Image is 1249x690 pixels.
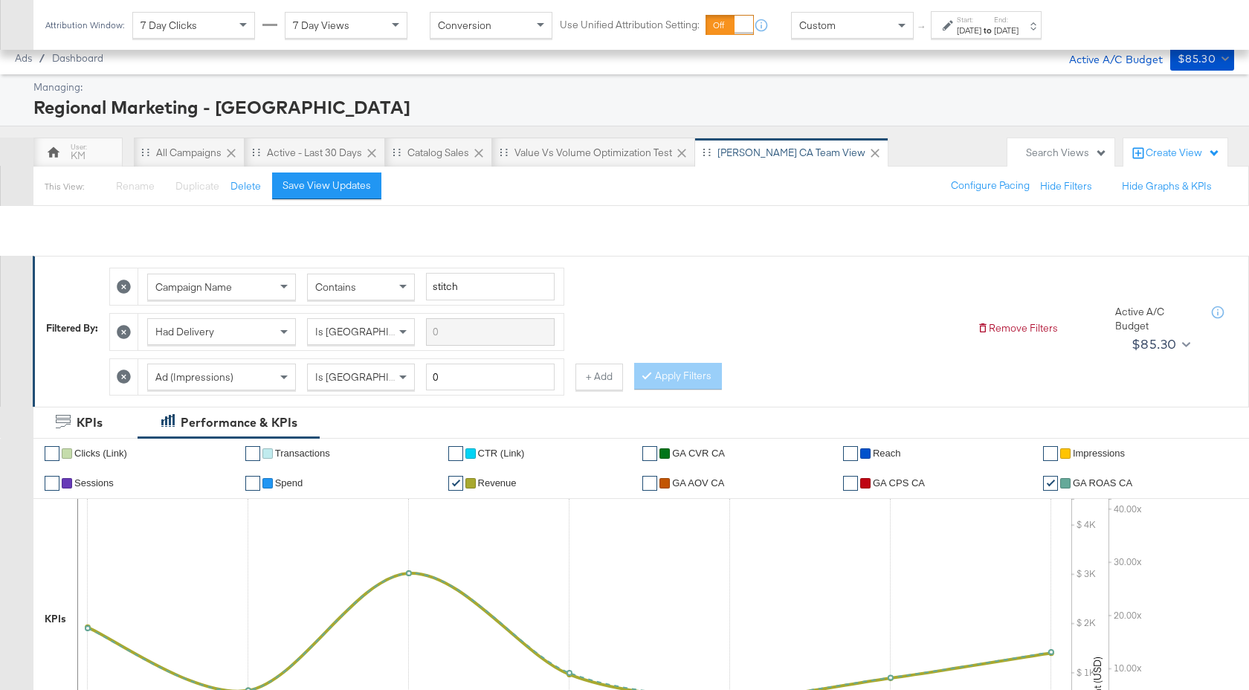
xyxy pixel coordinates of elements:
div: [DATE] [994,25,1019,36]
span: GA CVR CA [672,448,725,459]
span: CTR (Link) [478,448,525,459]
div: Drag to reorder tab [703,148,711,156]
div: [DATE] [957,25,981,36]
span: GA ROAS CA [1073,477,1132,489]
div: Drag to reorder tab [141,148,149,156]
div: Drag to reorder tab [393,148,401,156]
span: Campaign Name [155,280,232,294]
span: Contains [315,280,356,294]
a: ✔ [843,476,858,491]
div: All Campaigns [156,146,222,160]
span: GA AOV CA [672,477,724,489]
div: Search Views [1026,146,1107,160]
button: $85.30 [1126,332,1193,356]
label: Use Unified Attribution Setting: [560,18,700,32]
span: Impressions [1073,448,1125,459]
a: ✔ [642,476,657,491]
input: Enter a number [426,364,555,391]
div: Save View Updates [283,178,371,193]
button: Hide Filters [1040,179,1092,193]
a: ✔ [448,476,463,491]
div: Attribution Window: [45,20,125,30]
a: ✔ [245,476,260,491]
div: Drag to reorder tab [252,148,260,156]
div: KM [71,149,85,163]
div: $85.30 [1132,333,1176,355]
div: Managing: [33,80,1230,94]
div: Active A/C Budget [1115,305,1197,332]
div: Drag to reorder tab [500,148,508,156]
div: Active A/C Budget [1053,47,1163,69]
div: [PERSON_NAME] CA Team View [717,146,865,160]
span: Ads [15,52,32,64]
span: Rename [116,179,155,193]
span: Custom [799,19,836,32]
button: Configure Pacing [940,172,1040,199]
span: Transactions [275,448,330,459]
span: 7 Day Clicks [141,19,197,32]
button: Save View Updates [272,172,381,199]
span: Is [GEOGRAPHIC_DATA] [315,325,429,338]
a: ✔ [843,446,858,461]
strong: to [981,25,994,36]
a: ✔ [245,446,260,461]
a: ✔ [1043,476,1058,491]
span: Had Delivery [155,325,214,338]
input: Enter a search term [426,318,555,346]
button: Hide Graphs & KPIs [1122,179,1212,193]
span: / [32,52,52,64]
a: ✔ [1043,446,1058,461]
span: Sessions [74,477,114,489]
a: ✔ [448,446,463,461]
div: Active - Last 30 Days [267,146,362,160]
div: KPIs [45,612,66,626]
span: Conversion [438,19,491,32]
div: This View: [45,181,84,193]
label: Start: [957,15,981,25]
div: KPIs [77,414,103,431]
div: Value vs Volume Optimization Test [514,146,672,160]
div: Filtered By: [46,321,98,335]
a: Dashboard [52,52,103,64]
span: Is [GEOGRAPHIC_DATA] [315,370,429,384]
span: Revenue [478,477,517,489]
span: Reach [873,448,901,459]
div: Performance & KPIs [181,414,297,431]
span: ↑ [915,25,929,30]
div: Create View [1146,146,1220,161]
span: Ad (Impressions) [155,370,233,384]
label: End: [994,15,1019,25]
a: ✔ [642,446,657,461]
button: $85.30 [1170,47,1234,71]
div: Catalog Sales [407,146,469,160]
span: Duplicate [175,179,219,193]
a: ✔ [45,446,59,461]
span: GA CPS CA [873,477,925,489]
a: ✔ [45,476,59,491]
button: + Add [575,364,623,390]
span: Clicks (Link) [74,448,127,459]
button: Remove Filters [977,321,1058,335]
div: $85.30 [1178,50,1216,68]
span: 7 Day Views [293,19,349,32]
span: Spend [275,477,303,489]
input: Enter a search term [426,273,555,300]
div: Regional Marketing - [GEOGRAPHIC_DATA] [33,94,1230,120]
button: Delete [230,179,261,193]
